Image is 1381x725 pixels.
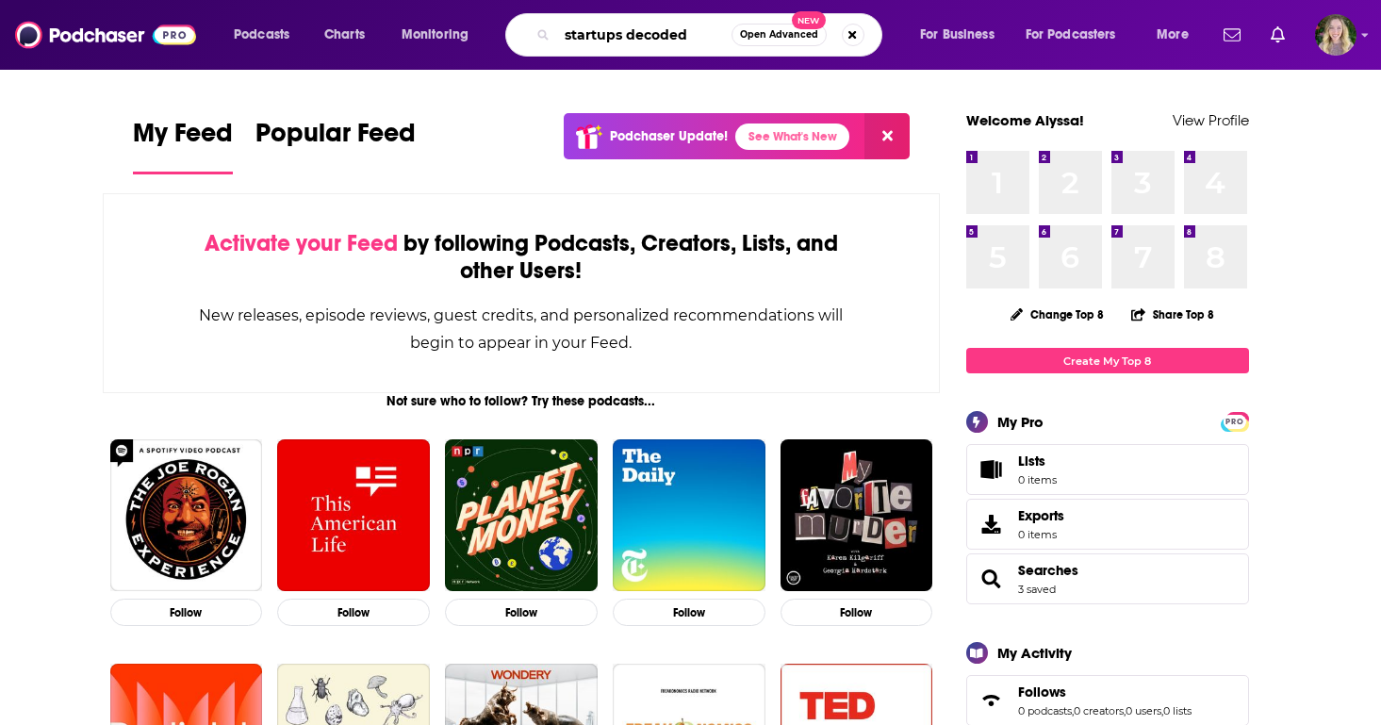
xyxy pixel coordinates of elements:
[1163,704,1192,717] a: 0 lists
[1018,562,1078,579] a: Searches
[388,20,493,50] button: open menu
[277,439,430,592] img: This American Life
[735,124,849,150] a: See What's New
[1157,22,1189,48] span: More
[792,11,826,29] span: New
[920,22,995,48] span: For Business
[907,20,1018,50] button: open menu
[973,511,1011,537] span: Exports
[445,599,598,626] button: Follow
[1018,684,1066,700] span: Follows
[1018,528,1064,541] span: 0 items
[277,599,430,626] button: Follow
[966,444,1249,495] a: Lists
[1018,583,1056,596] a: 3 saved
[1161,704,1163,717] span: ,
[103,393,941,409] div: Not sure who to follow? Try these podcasts...
[1263,19,1292,51] a: Show notifications dropdown
[1216,19,1248,51] a: Show notifications dropdown
[999,303,1116,326] button: Change Top 8
[1224,414,1246,428] a: PRO
[1018,684,1192,700] a: Follows
[110,599,263,626] button: Follow
[781,439,933,592] img: My Favorite Murder with Karen Kilgariff and Georgia Hardstark
[205,229,398,257] span: Activate your Feed
[966,111,1084,129] a: Welcome Alyssa!
[1018,507,1064,524] span: Exports
[402,22,469,48] span: Monitoring
[1315,14,1356,56] img: User Profile
[1072,704,1074,717] span: ,
[1315,14,1356,56] button: Show profile menu
[198,302,846,356] div: New releases, episode reviews, guest credits, and personalized recommendations will begin to appe...
[1018,453,1045,470] span: Lists
[1124,704,1126,717] span: ,
[523,13,900,57] div: Search podcasts, credits, & more...
[1018,704,1072,717] a: 0 podcasts
[1173,111,1249,129] a: View Profile
[966,499,1249,550] a: Exports
[1130,296,1215,333] button: Share Top 8
[255,117,416,174] a: Popular Feed
[1126,704,1161,717] a: 0 users
[997,644,1072,662] div: My Activity
[1143,20,1212,50] button: open menu
[1026,22,1116,48] span: For Podcasters
[324,22,365,48] span: Charts
[966,348,1249,373] a: Create My Top 8
[1018,453,1057,470] span: Lists
[781,599,933,626] button: Follow
[1224,415,1246,429] span: PRO
[133,117,233,160] span: My Feed
[1013,20,1143,50] button: open menu
[557,20,732,50] input: Search podcasts, credits, & more...
[255,117,416,160] span: Popular Feed
[1074,704,1124,717] a: 0 creators
[610,128,728,144] p: Podchaser Update!
[1315,14,1356,56] span: Logged in as lauren19365
[133,117,233,174] a: My Feed
[997,413,1044,431] div: My Pro
[732,24,827,46] button: Open AdvancedNew
[613,439,765,592] img: The Daily
[966,553,1249,604] span: Searches
[973,687,1011,714] a: Follows
[613,599,765,626] button: Follow
[973,566,1011,592] a: Searches
[110,439,263,592] img: The Joe Rogan Experience
[445,439,598,592] img: Planet Money
[1018,473,1057,486] span: 0 items
[198,230,846,285] div: by following Podcasts, Creators, Lists, and other Users!
[740,30,818,40] span: Open Advanced
[312,20,376,50] a: Charts
[221,20,314,50] button: open menu
[15,17,196,53] img: Podchaser - Follow, Share and Rate Podcasts
[973,456,1011,483] span: Lists
[234,22,289,48] span: Podcasts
